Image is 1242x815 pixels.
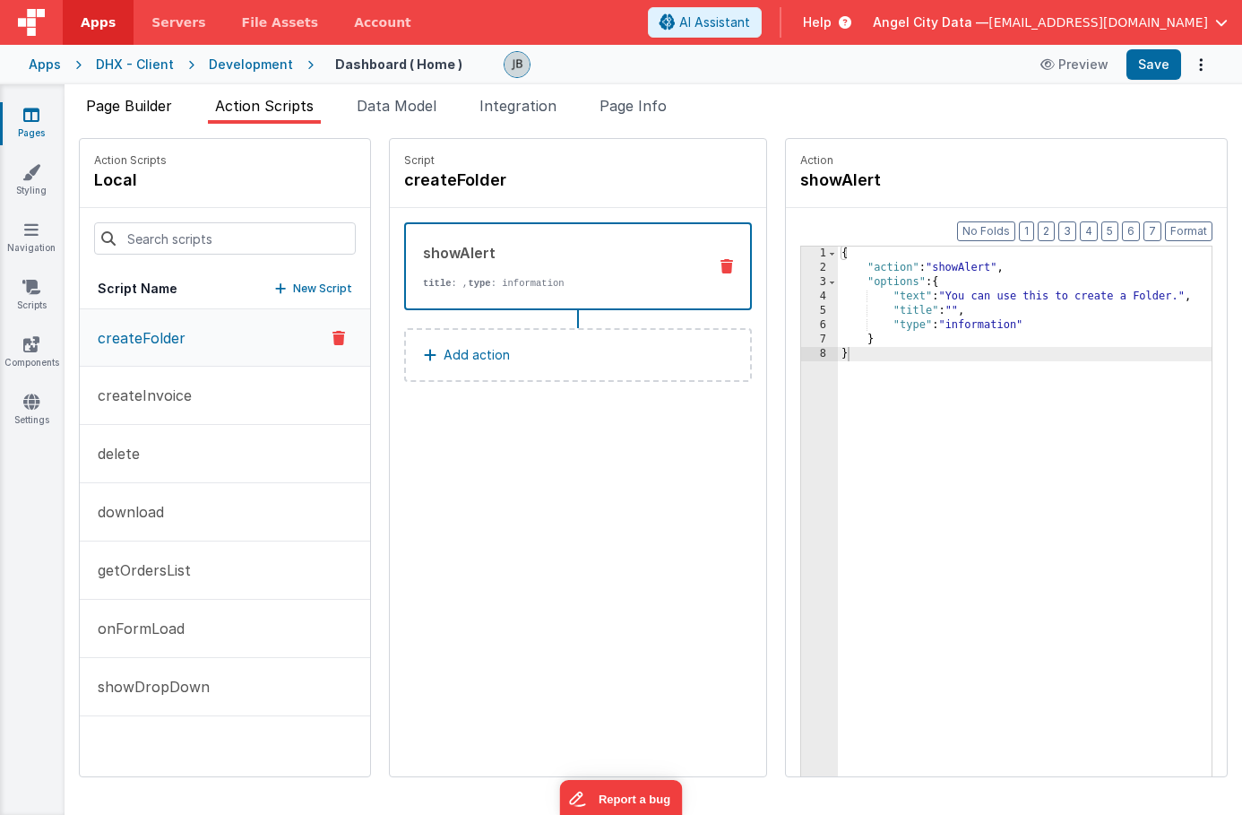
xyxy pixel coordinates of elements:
button: 1 [1019,221,1034,241]
span: Servers [151,13,205,31]
p: download [87,501,164,523]
div: showAlert [423,242,693,264]
div: 8 [801,347,838,361]
button: download [80,483,370,542]
button: No Folds [957,221,1015,241]
button: Add action [404,328,752,382]
button: getOrdersList [80,542,370,600]
button: delete [80,425,370,483]
button: showDropDown [80,658,370,716]
p: getOrdersList [87,559,191,581]
button: createInvoice [80,367,370,425]
img: 9990944320bbc1bcb8cfbc08cd9c0949 [505,52,530,77]
p: Action [800,153,1212,168]
span: Help [803,13,832,31]
button: Options [1188,52,1213,77]
div: Apps [29,56,61,74]
input: Search scripts [94,222,356,255]
button: 6 [1122,221,1140,241]
h4: local [94,168,167,193]
div: 6 [801,318,838,333]
button: New Script [275,280,352,298]
h5: Script Name [98,280,177,298]
div: DHX - Client [96,56,174,74]
button: 2 [1038,221,1055,241]
strong: title [423,278,452,289]
button: 5 [1101,221,1118,241]
span: Apps [81,13,116,31]
button: Angel City Data — [EMAIL_ADDRESS][DOMAIN_NAME] [873,13,1228,31]
span: Page Builder [86,97,172,115]
p: Script [404,153,752,168]
div: Development [209,56,293,74]
span: Data Model [357,97,436,115]
button: 3 [1058,221,1076,241]
span: Page Info [599,97,667,115]
h4: Dashboard ( Home ) [335,57,462,71]
p: createInvoice [87,385,192,406]
button: 7 [1143,221,1161,241]
span: Action Scripts [215,97,314,115]
p: New Script [293,280,352,298]
span: Angel City Data — [873,13,988,31]
p: onFormLoad [87,618,185,639]
button: Format [1165,221,1212,241]
button: Preview [1030,50,1119,79]
p: createFolder [87,327,185,349]
h4: createFolder [404,168,673,193]
div: 2 [801,261,838,275]
p: showDropDown [87,676,210,698]
div: 5 [801,304,838,318]
button: createFolder [80,309,370,367]
div: 4 [801,290,838,304]
p: : , : information [423,276,693,290]
button: AI Assistant [648,7,762,38]
span: Integration [479,97,556,115]
button: onFormLoad [80,600,370,658]
p: delete [87,443,140,464]
span: AI Assistant [679,13,750,31]
button: Save [1126,49,1181,80]
p: Add action [444,344,510,366]
h4: showAlert [800,168,1069,193]
button: 4 [1080,221,1098,241]
span: [EMAIL_ADDRESS][DOMAIN_NAME] [988,13,1208,31]
p: Action Scripts [94,153,167,168]
strong: type [468,278,490,289]
div: 7 [801,333,838,347]
div: 3 [801,275,838,290]
div: 1 [801,247,838,261]
span: File Assets [242,13,319,31]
